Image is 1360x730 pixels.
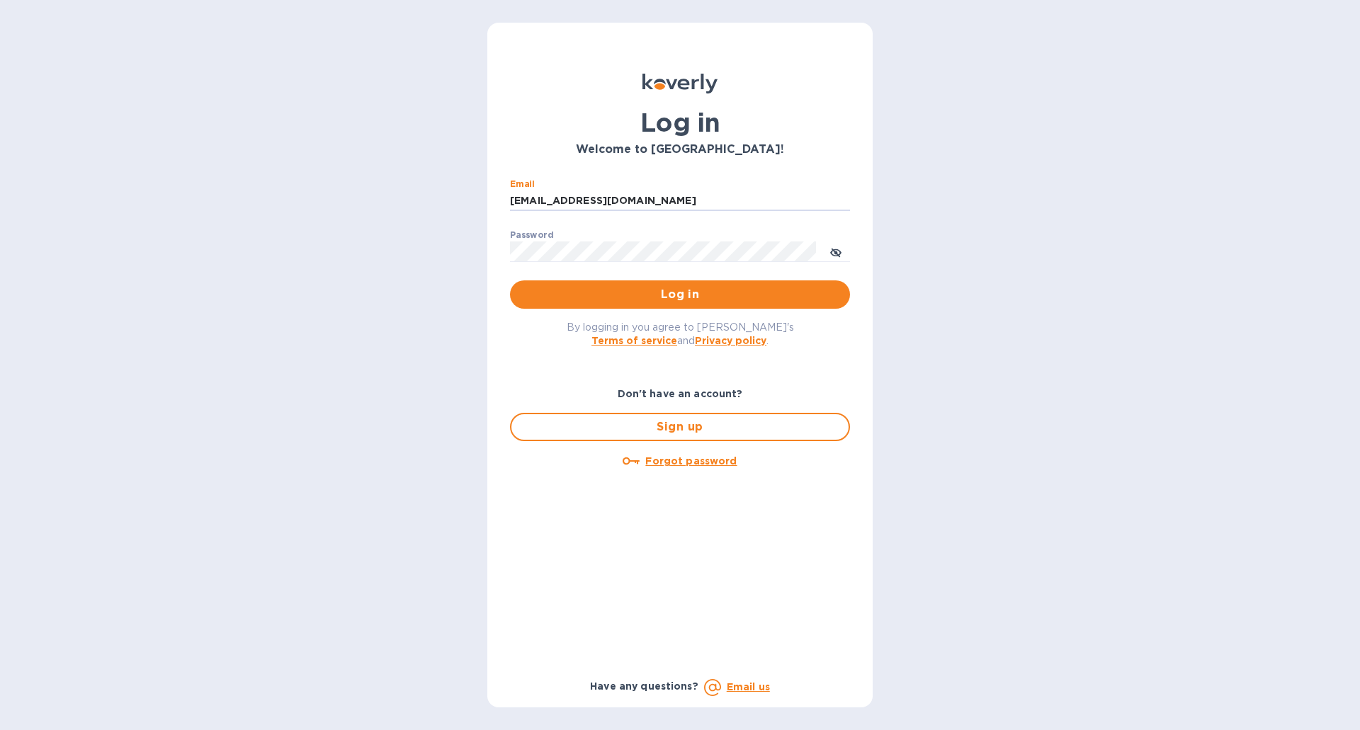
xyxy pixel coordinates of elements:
u: Forgot password [645,455,737,467]
span: Sign up [523,418,837,435]
button: toggle password visibility [822,237,850,266]
h3: Welcome to [GEOGRAPHIC_DATA]! [510,143,850,156]
a: Privacy policy [695,335,766,346]
h1: Log in [510,108,850,137]
span: By logging in you agree to [PERSON_NAME]'s and . [567,321,794,346]
a: Email us [727,681,770,692]
button: Sign up [510,413,850,441]
a: Terms of service [591,335,677,346]
img: Koverly [642,74,718,93]
label: Email [510,180,535,188]
label: Password [510,231,553,239]
b: Don't have an account? [618,388,743,399]
b: Have any questions? [590,680,698,692]
span: Log in [521,286,839,303]
input: Enter email address [510,190,850,212]
button: Log in [510,280,850,309]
